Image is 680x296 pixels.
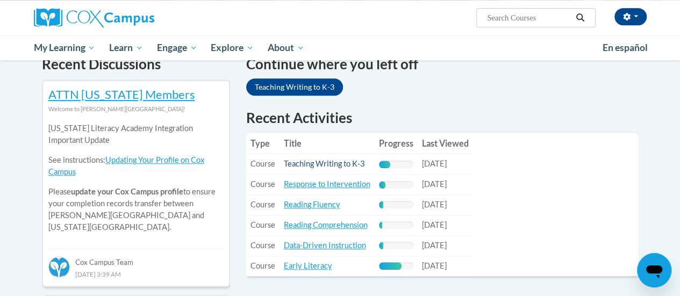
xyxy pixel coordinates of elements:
th: Title [280,133,375,154]
span: Course [250,200,275,209]
h4: Recent Discussions [42,54,230,75]
span: En español [603,42,648,53]
img: Cox Campus [34,8,154,27]
a: Explore [204,35,261,60]
a: Engage [150,35,204,60]
div: Progress, % [379,161,390,168]
span: [DATE] [422,241,447,250]
span: Explore [211,41,254,54]
b: update your Cox Campus profile [71,187,183,196]
th: Progress [375,133,418,154]
div: Progress, % [379,221,382,229]
div: Progress, % [379,262,402,270]
a: Updating Your Profile on Cox Campus [48,155,204,176]
span: Learn [109,41,143,54]
div: Please to ensure your completion records transfer between [PERSON_NAME][GEOGRAPHIC_DATA] and [US_... [48,115,224,241]
iframe: Button to launch messaging window [637,253,671,287]
span: Course [250,159,275,168]
a: Reading Fluency [284,200,340,209]
span: Engage [157,41,197,54]
div: Progress, % [379,181,386,189]
span: [DATE] [422,261,447,270]
a: About [261,35,311,60]
button: Account Settings [614,8,647,25]
div: Cox Campus Team [48,249,224,268]
span: Course [250,261,275,270]
a: ATTN [US_STATE] Members [48,87,195,102]
a: Data-Driven Instruction [284,241,366,250]
div: Progress, % [379,201,384,208]
a: Early Literacy [284,261,332,270]
a: Teaching Writing to K-3 [284,159,365,168]
input: Search Courses [486,11,572,24]
span: [DATE] [422,179,447,189]
th: Type [246,133,280,154]
a: Teaching Writing to K-3 [246,78,343,96]
button: Search [572,11,588,24]
span: [DATE] [422,159,447,168]
a: My Learning [27,35,103,60]
th: Last Viewed [418,133,473,154]
div: Welcome to [PERSON_NAME][GEOGRAPHIC_DATA]! [48,103,224,115]
span: Course [250,179,275,189]
span: My Learning [33,41,95,54]
h1: Recent Activities [246,108,639,127]
div: [DATE] 3:39 AM [48,268,224,280]
span: About [268,41,304,54]
span: Course [250,220,275,229]
a: Cox Campus [34,8,227,27]
img: Cox Campus Team [48,256,70,278]
a: En español [596,37,655,59]
p: See instructions: [48,154,224,178]
div: Progress, % [379,242,384,249]
span: [DATE] [422,220,447,229]
a: Reading Comprehension [284,220,368,229]
span: [DATE] [422,200,447,209]
span: Course [250,241,275,250]
div: Main menu [26,35,655,60]
h4: Continue where you left off [246,54,639,75]
a: Response to Intervention [284,179,370,189]
p: [US_STATE] Literacy Academy Integration Important Update [48,122,224,146]
a: Learn [102,35,150,60]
